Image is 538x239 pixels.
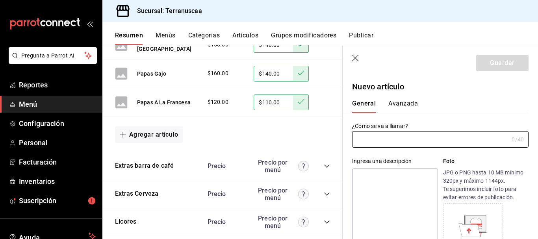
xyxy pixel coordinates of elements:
[131,6,202,16] h3: Sucursal: Terranuscaa
[324,219,330,225] button: collapse-category-row
[324,163,330,169] button: collapse-category-row
[87,20,93,27] button: open_drawer_menu
[208,98,228,106] span: $120.00
[254,94,293,110] input: Sin ajuste
[200,190,250,198] div: Precio
[9,47,97,64] button: Pregunta a Parrot AI
[137,98,191,106] button: Papas A La Francesa
[19,157,96,167] span: Facturación
[352,123,529,129] label: ¿Cómo se va a llamar?
[19,137,96,148] span: Personal
[208,69,228,78] span: $160.00
[254,66,293,82] input: Sin ajuste
[19,176,96,187] span: Inventarios
[19,195,96,206] span: Suscripción
[352,100,376,113] button: General
[232,31,258,45] button: Artículos
[352,81,529,93] p: Nuevo artículo
[388,100,418,113] button: Avanzada
[352,157,438,165] div: Ingresa una descripción
[115,217,136,226] button: Lícores
[324,191,330,197] button: collapse-category-row
[19,80,96,90] span: Reportes
[254,159,309,174] div: Precio por menú
[254,215,309,230] div: Precio por menú
[115,161,174,170] button: Extras barra de café
[200,218,250,226] div: Precio
[19,118,96,129] span: Configuración
[6,57,97,65] a: Pregunta a Parrot AI
[115,189,158,198] button: Extras Cerveza
[443,157,529,165] p: Foto
[115,31,143,45] button: Resumen
[271,31,336,45] button: Grupos modificadores
[19,99,96,109] span: Menú
[21,52,85,60] span: Pregunta a Parrot AI
[443,169,529,202] p: JPG o PNG hasta 10 MB mínimo 320px y máximo 1144px. Te sugerimos incluir foto para evitar errores...
[188,31,220,45] button: Categorías
[115,31,538,45] div: navigation tabs
[200,162,250,170] div: Precio
[349,31,373,45] button: Publicar
[352,100,519,113] div: navigation tabs
[512,135,524,143] div: 0 /40
[254,187,309,202] div: Precio por menú
[115,126,183,143] button: Agregar artículo
[137,70,167,78] button: Papas Gajo
[156,31,175,45] button: Menús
